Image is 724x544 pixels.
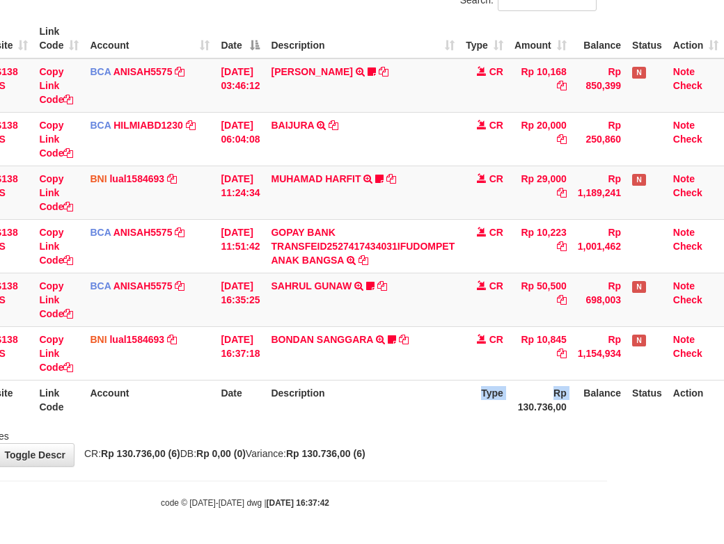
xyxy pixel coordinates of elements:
td: [DATE] 16:35:25 [215,273,265,326]
th: Amount: activate to sort column ascending [509,19,572,58]
a: Copy Link Code [39,334,73,373]
a: Copy BAIJURA to clipboard [329,120,338,131]
a: Copy Link Code [39,173,73,212]
a: ANISAH5575 [113,280,173,291]
small: code © [DATE]-[DATE] dwg | [161,498,329,508]
strong: Rp 130.736,00 (6) [286,448,365,459]
span: CR [489,334,503,345]
span: BCA [90,227,111,238]
a: Copy lual1584693 to clipboard [167,334,177,345]
th: Status [627,19,668,58]
td: [DATE] 03:46:12 [215,58,265,113]
strong: Rp 0,00 (0) [196,448,246,459]
a: Note [673,227,695,238]
th: Date [215,380,265,419]
a: Copy SAHRUL GUNAW to clipboard [377,280,387,291]
a: Copy lual1584693 to clipboard [167,173,177,184]
a: Copy Link Code [39,120,73,159]
a: Copy INA PAUJANAH to clipboard [379,66,388,77]
span: BNI [90,334,107,345]
th: Balance [572,19,627,58]
td: [DATE] 11:24:34 [215,166,265,219]
th: Link Code [33,380,84,419]
a: SAHRUL GUNAW [271,280,352,291]
a: Copy Rp 29,000 to clipboard [557,187,567,198]
td: Rp 10,845 [509,326,572,380]
a: Copy Rp 10,845 to clipboard [557,348,567,359]
a: lual1584693 [109,173,164,184]
a: Note [673,173,695,184]
a: Note [673,120,695,131]
a: BAIJURA [271,120,314,131]
a: HILMIABD1230 [113,120,183,131]
th: Date: activate to sort column descending [215,19,265,58]
td: [DATE] 06:04:08 [215,112,265,166]
th: Account [84,380,215,419]
a: lual1584693 [109,334,164,345]
a: Check [673,241,702,252]
td: Rp 1,154,934 [572,326,627,380]
td: Rp 1,001,462 [572,219,627,273]
td: Rp 20,000 [509,112,572,166]
a: Copy BONDAN SANGGARA to clipboard [399,334,409,345]
a: Copy Rp 10,168 to clipboard [557,80,567,91]
a: Copy ANISAH5575 to clipboard [175,66,184,77]
span: CR [489,173,503,184]
a: Copy Link Code [39,66,73,105]
a: Copy GOPAY BANK TRANSFEID2527417434031IFUDOMPET ANAK BANGSA to clipboard [359,255,368,266]
a: Copy Link Code [39,227,73,266]
a: Check [673,294,702,305]
span: CR [489,227,503,238]
a: Copy Rp 20,000 to clipboard [557,134,567,145]
a: Check [673,348,702,359]
td: Rp 10,223 [509,219,572,273]
span: CR [489,120,503,131]
th: Description: activate to sort column ascending [265,19,460,58]
td: Rp 850,399 [572,58,627,113]
strong: Rp 130.736,00 (6) [101,448,180,459]
a: ANISAH5575 [113,227,173,238]
a: Copy HILMIABD1230 to clipboard [186,120,196,131]
span: BCA [90,280,111,291]
a: Copy Link Code [39,280,73,319]
a: GOPAY BANK TRANSFEID2527417434031IFUDOMPET ANAK BANGSA [271,227,455,266]
span: BNI [90,173,107,184]
span: BCA [90,66,111,77]
a: Copy ANISAH5575 to clipboard [175,280,184,291]
td: [DATE] 11:51:42 [215,219,265,273]
a: MUHAMAD HARFIT [271,173,361,184]
strong: [DATE] 16:37:42 [267,498,329,508]
span: CR [489,280,503,291]
td: Rp 250,860 [572,112,627,166]
th: Status [627,380,668,419]
th: Description [265,380,460,419]
th: Account: activate to sort column ascending [84,19,215,58]
a: [PERSON_NAME] [271,66,352,77]
a: Note [673,334,695,345]
a: Copy ANISAH5575 to clipboard [175,227,184,238]
a: Note [673,280,695,291]
td: Rp 50,500 [509,273,572,326]
td: [DATE] 16:37:18 [215,326,265,380]
a: Check [673,80,702,91]
th: Type [460,380,509,419]
th: Link Code: activate to sort column ascending [33,19,84,58]
th: Type: activate to sort column ascending [460,19,509,58]
span: CR: DB: Variance: [77,448,365,459]
span: Has Note [632,67,646,79]
a: Copy Rp 10,223 to clipboard [557,241,567,252]
a: Check [673,187,702,198]
a: BONDAN SANGGARA [271,334,372,345]
a: Copy MUHAMAD HARFIT to clipboard [386,173,396,184]
span: CR [489,66,503,77]
span: BCA [90,120,111,131]
td: Rp 698,003 [572,273,627,326]
td: Rp 1,189,241 [572,166,627,219]
th: Rp 130.736,00 [509,380,572,419]
a: Check [673,134,702,145]
td: Rp 29,000 [509,166,572,219]
a: ANISAH5575 [113,66,173,77]
th: Balance [572,380,627,419]
a: Note [673,66,695,77]
span: Has Note [632,174,646,186]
